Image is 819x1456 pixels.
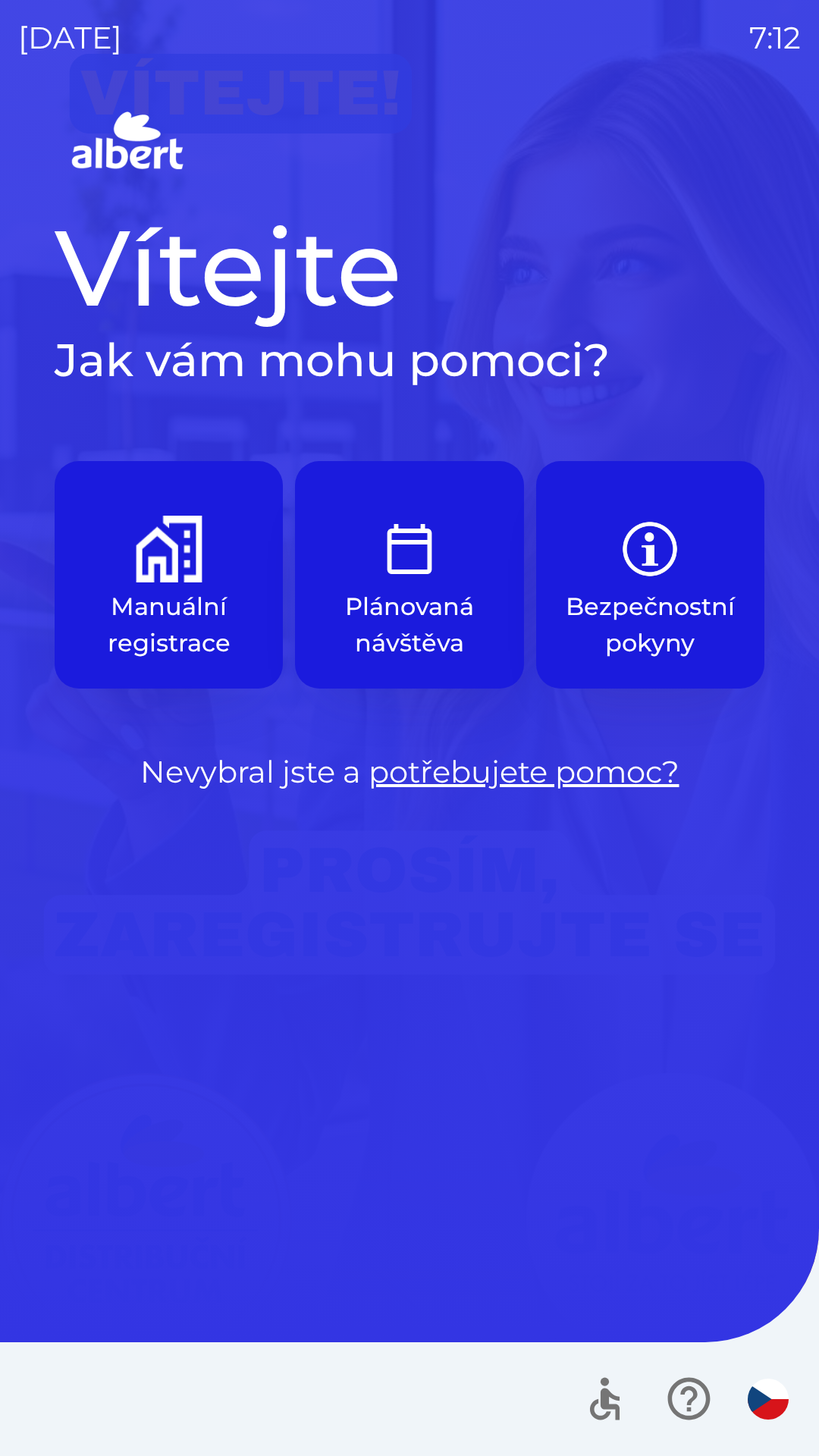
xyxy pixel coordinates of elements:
[91,588,246,661] p: Manuální registrace
[566,588,735,661] p: Bezpečnostní pokyny
[55,332,764,388] h2: Jak vám mohu pomoci?
[295,461,523,689] button: Plánovaná návštěva
[749,15,801,61] p: 7:12
[55,749,764,795] p: Nevybral jste a
[331,588,487,661] p: Plánovaná návštěva
[617,516,683,582] img: b85e123a-dd5f-4e82-bd26-90b222bbbbcf.png
[136,516,202,582] img: d73f94ca-8ab6-4a86-aa04-b3561b69ae4e.png
[55,461,283,689] button: Manuální registrace
[55,106,764,179] img: Logo
[369,753,679,790] a: potřebujete pomoc?
[376,516,443,582] img: e9efe3d3-6003-445a-8475-3fd9a2e5368f.png
[748,1379,789,1420] img: cs flag
[536,461,764,689] button: Bezpečnostní pokyny
[18,15,122,61] p: [DATE]
[55,203,764,332] h1: Vítejte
